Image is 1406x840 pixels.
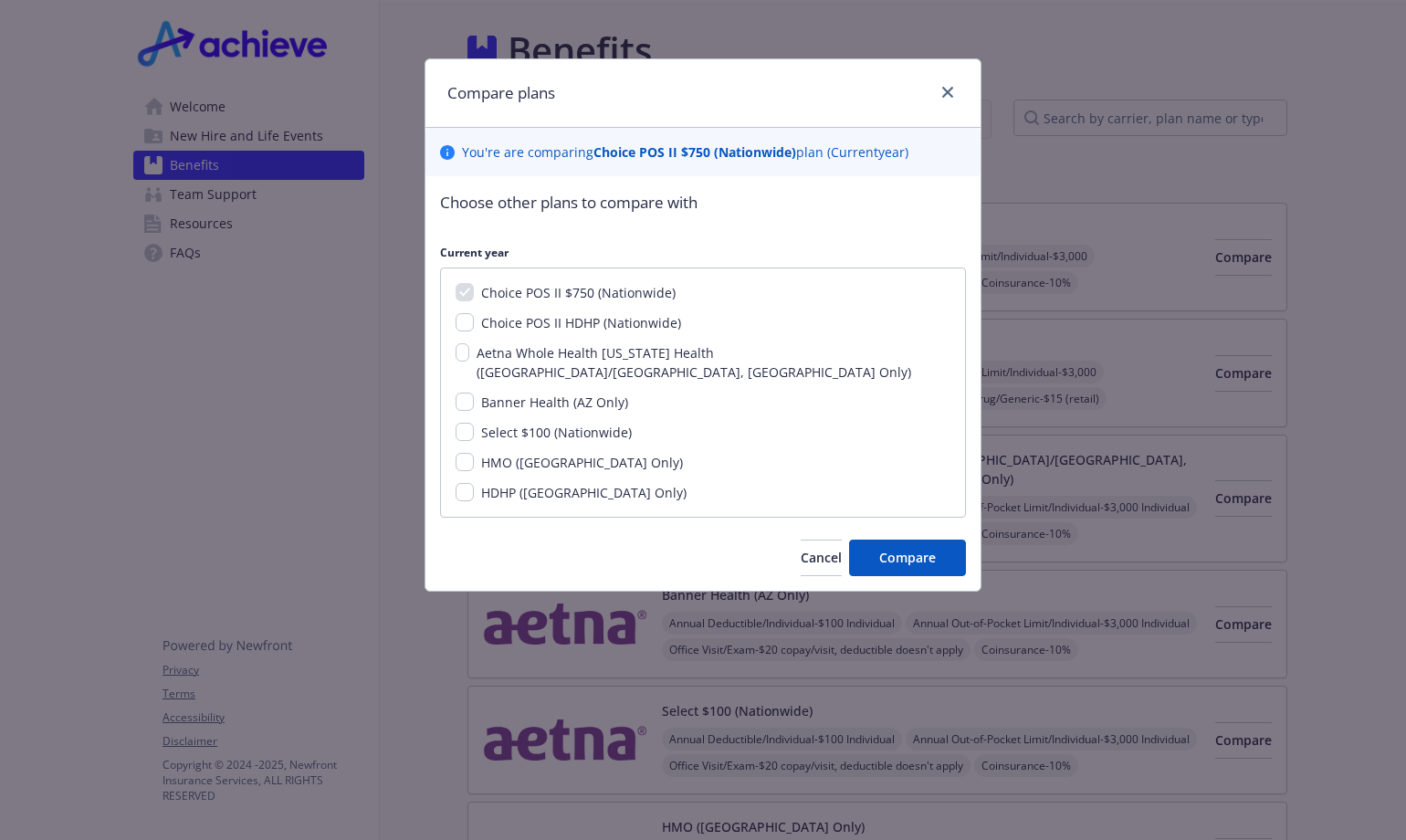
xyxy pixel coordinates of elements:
[593,143,796,161] b: Choice POS II $750 (Nationwide)
[440,191,966,215] p: Choose other plans to compare with
[801,549,842,566] span: Cancel
[849,540,966,576] button: Compare
[481,454,683,471] span: HMO ([GEOGRAPHIC_DATA] Only)
[801,540,842,576] button: Cancel
[937,81,959,103] a: close
[481,284,676,301] span: Choice POS II $750 (Nationwide)
[462,142,908,162] p: You ' re are comparing plan ( Current year)
[879,549,936,566] span: Compare
[477,344,911,381] span: Aetna Whole Health [US_STATE] Health ([GEOGRAPHIC_DATA]/[GEOGRAPHIC_DATA], [GEOGRAPHIC_DATA] Only)
[440,245,966,260] p: Current year
[481,484,687,501] span: HDHP ([GEOGRAPHIC_DATA] Only)
[481,424,632,441] span: Select $100 (Nationwide)
[447,81,555,105] h1: Compare plans
[481,314,681,331] span: Choice POS II HDHP (Nationwide)
[481,394,628,411] span: Banner Health (AZ Only)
